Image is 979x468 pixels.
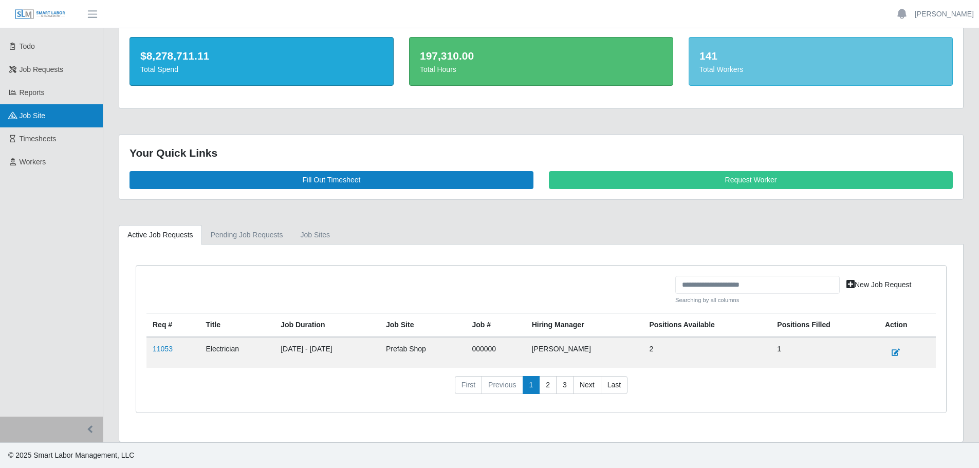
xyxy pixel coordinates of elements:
[130,145,953,161] div: Your Quick Links
[20,111,46,120] span: job site
[380,313,466,337] th: job site
[699,64,942,75] div: Total Workers
[140,64,383,75] div: Total Spend
[771,313,879,337] th: Positions Filled
[119,225,202,245] a: Active Job Requests
[20,135,57,143] span: Timesheets
[292,225,339,245] a: job sites
[601,376,627,395] a: Last
[675,296,840,305] small: Searching by all columns
[274,313,380,337] th: Job Duration
[146,313,199,337] th: Req #
[130,171,533,189] a: Fill Out Timesheet
[146,376,936,403] nav: pagination
[549,171,953,189] a: Request Worker
[20,88,45,97] span: Reports
[699,48,942,64] div: 141
[199,337,274,368] td: Electrician
[771,337,879,368] td: 1
[556,376,574,395] a: 3
[420,48,662,64] div: 197,310.00
[420,64,662,75] div: Total Hours
[879,313,936,337] th: Action
[274,337,380,368] td: [DATE] - [DATE]
[523,376,540,395] a: 1
[140,48,383,64] div: $8,278,711.11
[20,158,46,166] span: Workers
[643,337,771,368] td: 2
[20,42,35,50] span: Todo
[573,376,601,395] a: Next
[466,313,525,337] th: Job #
[643,313,771,337] th: Positions Available
[380,337,466,368] td: Prefab Shop
[202,225,292,245] a: Pending Job Requests
[840,276,918,294] a: New Job Request
[8,451,134,459] span: © 2025 Smart Labor Management, LLC
[466,337,525,368] td: 000000
[153,345,173,353] a: 11053
[915,9,974,20] a: [PERSON_NAME]
[539,376,557,395] a: 2
[526,313,643,337] th: Hiring Manager
[14,9,66,20] img: SLM Logo
[526,337,643,368] td: [PERSON_NAME]
[199,313,274,337] th: Title
[20,65,64,73] span: Job Requests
